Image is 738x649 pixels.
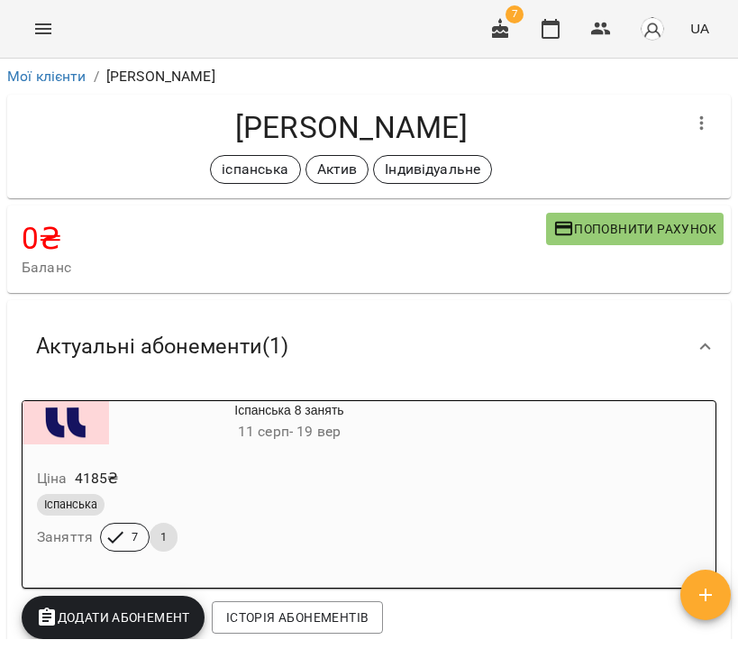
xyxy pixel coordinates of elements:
h4: 0 ₴ [22,220,546,257]
p: Актив [317,159,358,180]
h6: Заняття [37,525,93,550]
li: / [94,66,99,87]
span: Історія абонементів [226,607,369,628]
span: 7 [121,529,149,545]
button: Поповнити рахунок [546,213,724,245]
p: 4185 ₴ [75,468,119,489]
div: Іспанська 8 занять [23,401,109,444]
div: Актив [305,155,369,184]
span: 11 серп - 19 вер [238,423,341,440]
h6: Ціна [37,466,68,491]
span: Іспанська [37,497,105,513]
button: Додати Абонемент [22,596,205,639]
span: Баланс [22,257,546,279]
span: 7 [506,5,524,23]
div: Індивідуальне [373,155,492,184]
img: avatar_s.png [640,16,665,41]
span: Додати Абонемент [36,607,190,628]
p: Індивідуальне [385,159,480,180]
button: Menu [22,7,65,50]
p: іспанська [222,159,288,180]
button: Іспанська 8 занять11 серп- 19 верЦіна4185₴ІспанськаЗаняття71 [23,401,469,573]
span: Актуальні абонементи ( 1 ) [36,333,288,361]
div: Іспанська 8 занять [109,401,469,444]
button: Історія абонементів [212,601,383,634]
div: Актуальні абонементи(1) [7,300,731,393]
span: 1 [150,529,178,545]
span: UA [690,19,709,38]
span: Поповнити рахунок [553,218,716,240]
p: [PERSON_NAME] [106,66,215,87]
h4: [PERSON_NAME] [22,109,680,146]
div: іспанська [210,155,300,184]
a: Мої клієнти [7,68,87,85]
button: UA [683,12,716,45]
nav: breadcrumb [7,66,731,87]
